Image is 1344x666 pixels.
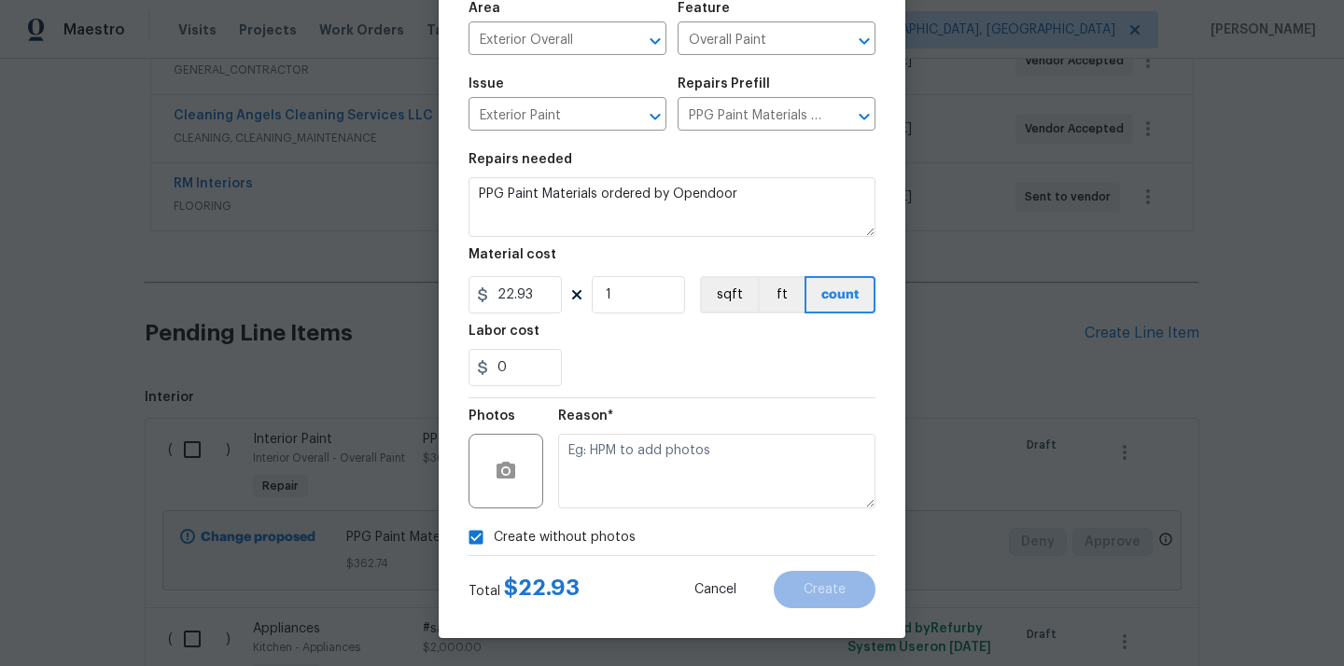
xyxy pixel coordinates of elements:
button: Create [774,571,875,608]
h5: Issue [469,77,504,90]
h5: Repairs Prefill [678,77,770,90]
h5: Area [469,2,500,15]
h5: Feature [678,2,730,15]
div: Total [469,578,580,601]
h5: Material cost [469,248,556,261]
button: Open [642,104,668,130]
button: Open [642,28,668,54]
textarea: PPG Paint Materials ordered by Opendoor [469,177,875,237]
button: sqft [700,276,758,313]
h5: Repairs needed [469,153,572,166]
span: Cancel [694,583,736,597]
h5: Photos [469,409,515,423]
span: Create without photos [494,528,636,548]
span: Create [804,583,846,597]
h5: Reason* [558,409,613,423]
button: Open [851,28,877,54]
span: $ 22.93 [504,576,580,599]
button: count [805,276,875,313]
button: Open [851,104,877,130]
button: Cancel [665,571,766,608]
h5: Labor cost [469,325,539,338]
button: ft [758,276,805,313]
